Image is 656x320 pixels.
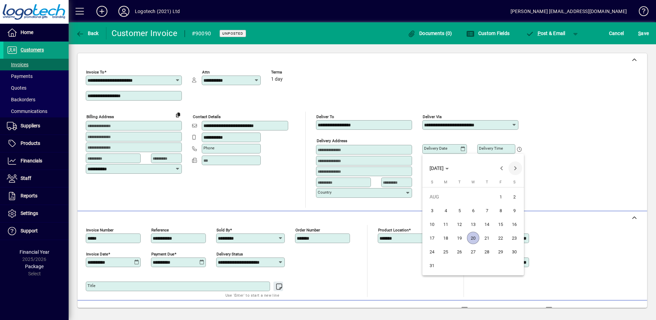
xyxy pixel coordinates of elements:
[480,204,494,217] button: Thu Aug 07 2025
[439,245,453,259] button: Mon Aug 25 2025
[507,204,521,217] button: Sat Aug 09 2025
[494,218,507,230] span: 15
[439,204,453,217] button: Mon Aug 04 2025
[494,231,507,245] button: Fri Aug 22 2025
[507,231,521,245] button: Sat Aug 23 2025
[494,245,507,259] button: Fri Aug 29 2025
[494,191,507,203] span: 1
[507,217,521,231] button: Sat Aug 16 2025
[494,204,507,217] button: Fri Aug 08 2025
[466,245,480,259] button: Wed Aug 27 2025
[481,232,493,244] span: 21
[494,204,507,217] span: 8
[453,245,466,259] button: Tue Aug 26 2025
[467,204,479,217] span: 6
[453,232,466,244] span: 19
[508,218,520,230] span: 16
[453,217,466,231] button: Tue Aug 12 2025
[426,232,438,244] span: 17
[431,180,433,184] span: S
[439,217,453,231] button: Mon Aug 11 2025
[508,232,520,244] span: 23
[430,165,444,171] span: [DATE]
[494,217,507,231] button: Fri Aug 15 2025
[440,232,452,244] span: 18
[513,180,516,184] span: S
[494,245,507,258] span: 29
[425,190,494,204] td: AUG
[480,231,494,245] button: Thu Aug 21 2025
[508,161,522,175] button: Next month
[494,190,507,204] button: Fri Aug 01 2025
[425,231,439,245] button: Sun Aug 17 2025
[494,232,507,244] span: 22
[466,204,480,217] button: Wed Aug 06 2025
[508,245,520,258] span: 30
[507,245,521,259] button: Sat Aug 30 2025
[466,231,480,245] button: Wed Aug 20 2025
[427,162,452,174] button: Choose month and year
[481,218,493,230] span: 14
[425,259,439,272] button: Sun Aug 31 2025
[453,245,466,258] span: 26
[467,232,479,244] span: 20
[480,217,494,231] button: Thu Aug 14 2025
[453,204,466,217] button: Tue Aug 05 2025
[425,217,439,231] button: Sun Aug 10 2025
[453,204,466,217] span: 5
[426,204,438,217] span: 3
[440,218,452,230] span: 11
[458,180,461,184] span: T
[426,218,438,230] span: 10
[440,245,452,258] span: 25
[481,245,493,258] span: 28
[439,231,453,245] button: Mon Aug 18 2025
[508,204,520,217] span: 9
[480,245,494,259] button: Thu Aug 28 2025
[507,190,521,204] button: Sat Aug 02 2025
[453,231,466,245] button: Tue Aug 19 2025
[444,180,447,184] span: M
[495,161,508,175] button: Previous month
[466,217,480,231] button: Wed Aug 13 2025
[426,245,438,258] span: 24
[500,180,502,184] span: F
[426,259,438,272] span: 31
[453,218,466,230] span: 12
[471,180,475,184] span: W
[481,204,493,217] span: 7
[425,245,439,259] button: Sun Aug 24 2025
[440,204,452,217] span: 4
[467,245,479,258] span: 27
[467,218,479,230] span: 13
[425,204,439,217] button: Sun Aug 03 2025
[486,180,488,184] span: T
[508,191,520,203] span: 2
